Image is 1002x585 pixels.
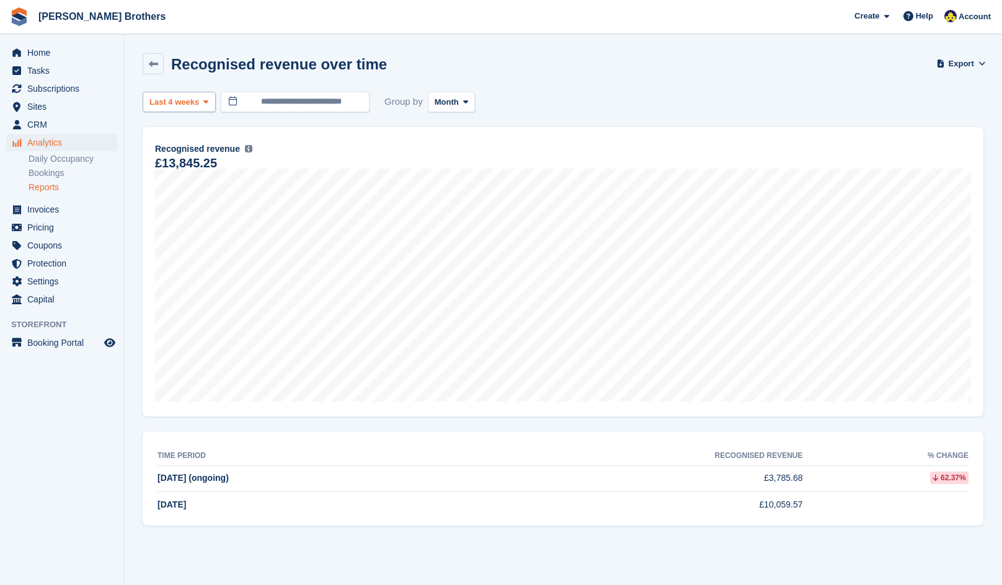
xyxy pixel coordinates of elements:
a: menu [6,334,117,351]
button: Month [428,92,476,112]
a: menu [6,237,117,254]
a: [PERSON_NAME] Brothers [33,6,171,27]
td: £3,785.68 [446,465,802,492]
a: Daily Occupancy [29,153,117,165]
a: menu [6,62,117,79]
span: [DATE] [157,499,186,509]
h2: Recognised revenue over time [171,56,387,73]
span: Invoices [27,201,102,218]
button: Last 4 weeks [143,92,216,112]
span: Analytics [27,134,102,151]
a: menu [6,80,117,97]
a: menu [6,44,117,61]
a: Preview store [102,335,117,350]
a: menu [6,201,117,218]
a: menu [6,255,117,272]
span: Storefront [11,319,123,331]
span: Tasks [27,62,102,79]
a: menu [6,273,117,290]
span: Month [435,96,459,108]
div: 62.37% [930,472,969,484]
a: Bookings [29,167,117,179]
div: £13,845.25 [155,158,217,169]
img: icon-info-grey-7440780725fd019a000dd9b08b2336e03edf1995a4989e88bcd33f0948082b44.svg [245,145,252,152]
span: Capital [27,291,102,308]
span: Home [27,44,102,61]
span: CRM [27,116,102,133]
button: Export [939,53,983,74]
a: menu [6,98,117,115]
img: Cameron [944,10,957,22]
th: Recognised revenue [446,446,802,466]
span: Last 4 weeks [149,96,199,108]
th: Time period [157,446,446,466]
span: Settings [27,273,102,290]
img: stora-icon-8386f47178a22dfd0bd8f6a31ec36ba5ce8667c1dd55bd0f319d3a0aa187defe.svg [10,7,29,26]
span: Create [854,10,879,22]
span: Export [949,58,974,70]
span: Pricing [27,219,102,236]
span: Recognised revenue [155,143,240,156]
span: Sites [27,98,102,115]
span: [DATE] (ongoing) [157,473,229,483]
a: menu [6,291,117,308]
a: Reports [29,182,117,193]
a: menu [6,219,117,236]
td: £10,059.57 [446,492,802,518]
a: menu [6,116,117,133]
span: Account [959,11,991,23]
th: % change [803,446,969,466]
span: Group by [384,92,423,112]
span: Help [916,10,933,22]
span: Booking Portal [27,334,102,351]
span: Subscriptions [27,80,102,97]
span: Coupons [27,237,102,254]
a: menu [6,134,117,151]
span: Protection [27,255,102,272]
